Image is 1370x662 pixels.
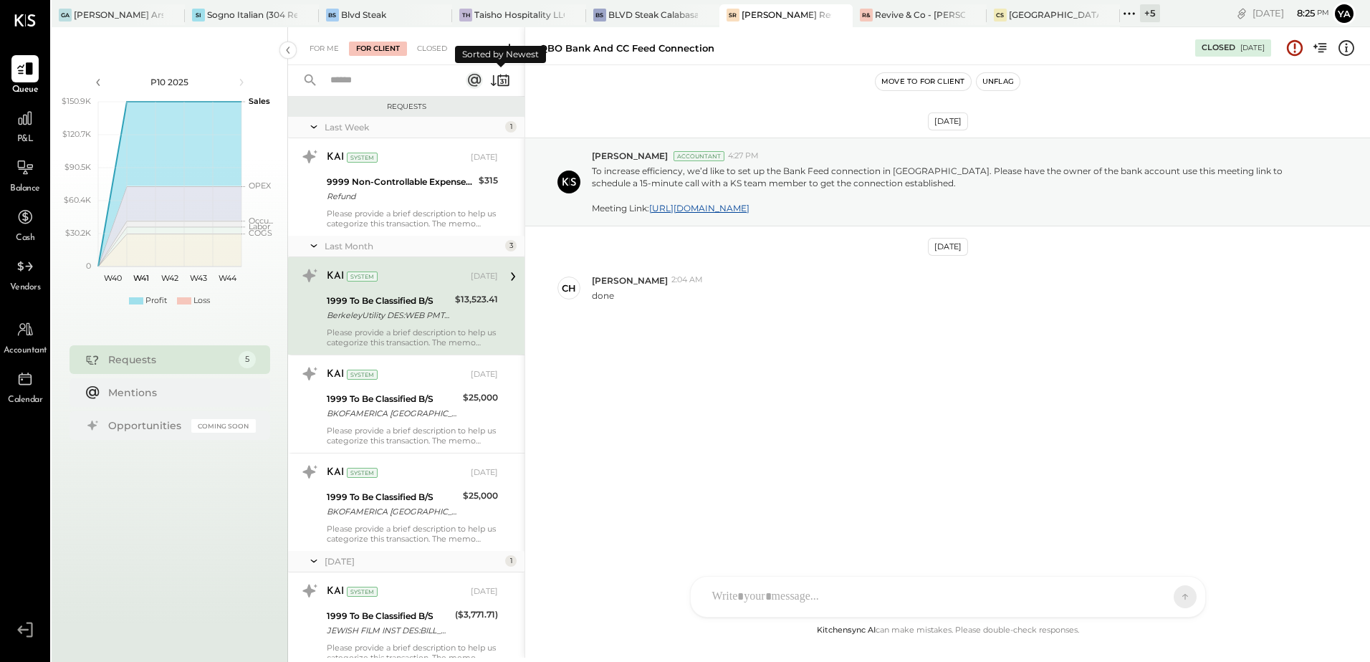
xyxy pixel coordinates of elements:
div: [PERSON_NAME] Arso [74,9,163,21]
div: Mentions [108,385,249,400]
div: BKOFAMERICA [GEOGRAPHIC_DATA] 09/05 #XXXXX6260 TO CHKG [STREET_ADDRESS][PERSON_NAME] [327,504,459,519]
div: GA [59,9,72,21]
div: [DATE] [471,369,498,380]
div: BKOFAMERICA [GEOGRAPHIC_DATA] 09/05 #XXXXX6262 TO CHKG [STREET_ADDRESS][PERSON_NAME] [327,406,459,421]
text: $90.5K [64,162,91,172]
div: ($3,771.71) [455,608,498,622]
text: COGS [249,228,272,238]
div: 1999 To Be Classified B/S [327,490,459,504]
div: BLVD Steak Calabasas [608,9,698,21]
div: KAI [327,150,344,165]
div: Last Week [325,121,502,133]
div: Requests [295,102,517,112]
div: [DATE] [325,555,502,567]
text: $30.2K [65,228,91,238]
div: KAI [327,585,344,599]
div: Closed [1202,42,1235,54]
div: System [347,272,378,282]
span: [PERSON_NAME] [592,150,668,162]
div: BerkeleyUtility DES:WEB PMTS ID:T3W90R INDN:[PERSON_NAME] CO ID:XXXXX20742 CCD [327,308,451,322]
div: SR [727,9,739,21]
span: Cash [16,232,34,245]
div: $315 [479,173,498,188]
span: P&L [17,133,34,146]
div: [DATE] [928,238,968,256]
div: ch [562,282,576,295]
div: $13,523.41 [455,292,498,307]
text: OPEX [249,181,272,191]
button: Unflag [977,73,1020,90]
a: Queue [1,55,49,97]
text: W40 [103,273,121,283]
div: KAI [327,466,344,480]
text: W41 [133,273,149,283]
div: [DATE] [471,271,498,282]
span: [PERSON_NAME] [592,274,668,287]
a: Accountant [1,316,49,358]
div: [DATE] [1252,6,1329,20]
div: 1999 To Be Classified B/S [327,609,451,623]
p: To increase efficiency, we’d like to set up the Bank Feed connection in [GEOGRAPHIC_DATA]. Please... [592,165,1321,214]
a: [URL][DOMAIN_NAME] [649,203,749,214]
div: For Me [302,42,346,56]
div: $25,000 [463,390,498,405]
text: $60.4K [64,195,91,205]
button: Ya [1333,2,1356,25]
div: Coming Soon [191,419,256,433]
div: Opportunities [108,418,184,433]
div: Refund [327,189,474,203]
text: Labor [249,221,270,231]
div: Revive & Co - [PERSON_NAME] [875,9,964,21]
div: Please provide a brief description to help us categorize this transaction. The memo might be help... [327,327,498,347]
p: done [592,289,614,302]
div: QBO Bank and CC Feed Connection [540,42,714,55]
div: [DATE] [1240,43,1265,53]
div: Loss [193,295,210,307]
div: System [347,370,378,380]
span: Accountant [4,345,47,358]
span: Queue [12,84,39,97]
text: $120.7K [62,129,91,139]
div: Last Month [325,240,502,252]
a: Cash [1,203,49,245]
span: Calendar [8,394,42,407]
div: 5 [239,351,256,368]
div: [DATE] [928,112,968,130]
div: R& [860,9,873,21]
div: Taisho Hospitality LLC [474,9,564,21]
div: 3 [505,240,517,251]
span: 4:27 PM [728,150,759,162]
div: Sogno Italian (304 Restaurant) [207,9,297,21]
a: Calendar [1,365,49,407]
div: $25,000 [463,489,498,503]
text: W43 [190,273,207,283]
div: 9999 Non-Controllable Expenses:Other Income and Expenses:To Be Classified P&L [327,175,474,189]
div: Closed [410,42,454,56]
text: Sales [249,96,270,106]
text: W42 [161,273,178,283]
div: copy link [1235,6,1249,21]
div: [DATE] [471,586,498,598]
span: 2:04 AM [671,274,703,286]
div: Requests [108,352,231,367]
div: [DATE] [471,152,498,163]
div: SI [192,9,205,21]
span: Vendors [10,282,41,294]
div: + 5 [1140,4,1160,22]
div: TH [459,9,472,21]
div: CS [994,9,1007,21]
div: For Client [349,42,407,56]
div: [PERSON_NAME] Restaurant & Deli [742,9,831,21]
div: [DATE] [471,467,498,479]
div: Profit [145,295,167,307]
div: P10 2025 [109,76,231,88]
text: 0 [86,261,91,271]
a: Balance [1,154,49,196]
button: Move to for client [876,73,971,90]
div: 1999 To Be Classified B/S [327,392,459,406]
div: Blvd Steak [341,9,386,21]
text: $150.9K [62,96,91,106]
div: BS [593,9,606,21]
div: [GEOGRAPHIC_DATA][PERSON_NAME] [1009,9,1098,21]
a: P&L [1,105,49,146]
